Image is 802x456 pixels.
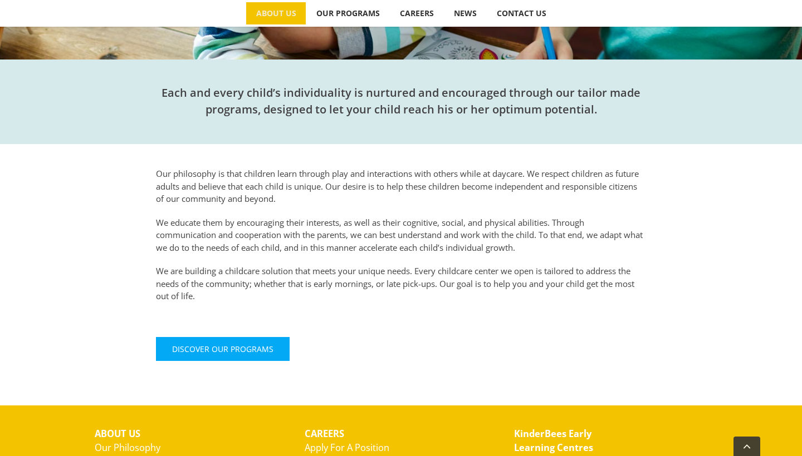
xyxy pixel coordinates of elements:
a: Our Philosophy [95,441,160,454]
strong: KinderBees Early Learning Centres [514,427,593,454]
h2: Each and every child’s individuality is nurtured and encouraged through our tailor made programs,... [156,85,646,118]
a: Apply For A Position [305,441,389,454]
a: NEWS [444,2,486,24]
p: Our philosophy is that children learn through play and interactions with others while at daycare.... [156,167,646,205]
a: CONTACT US [487,2,556,24]
span: NEWS [454,9,477,17]
a: CAREERS [390,2,443,24]
span: OUR PROGRAMS [316,9,380,17]
p: We educate them by encouraging their interests, as well as their cognitive, social, and physical ... [156,216,646,254]
a: ABOUT US [246,2,306,24]
span: Discover Our Programs [172,344,273,354]
strong: ABOUT US [95,427,140,440]
a: Discover Our Programs [156,337,290,361]
p: We are building a childcare solution that meets your unique needs. Every childcare center we open... [156,265,646,303]
strong: CAREERS [305,427,344,440]
a: OUR PROGRAMS [306,2,389,24]
span: CONTACT US [497,9,546,17]
span: ABOUT US [256,9,296,17]
span: CAREERS [400,9,434,17]
a: KinderBees EarlyLearning Centres [514,427,593,454]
